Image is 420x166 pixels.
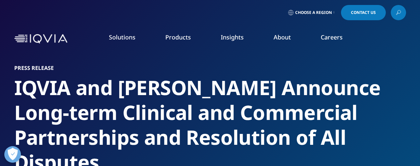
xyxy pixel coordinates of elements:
[221,33,244,41] a: Insights
[165,33,191,41] a: Products
[109,33,135,41] a: Solutions
[341,5,386,20] a: Contact Us
[70,23,406,54] nav: Primary
[295,10,332,15] span: Choose a Region
[351,11,376,15] span: Contact Us
[274,33,291,41] a: About
[14,65,406,71] h1: Press Release
[321,33,343,41] a: Careers
[14,34,67,44] img: IQVIA Healthcare Information Technology and Pharma Clinical Research Company
[4,146,21,163] button: Open Preferences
